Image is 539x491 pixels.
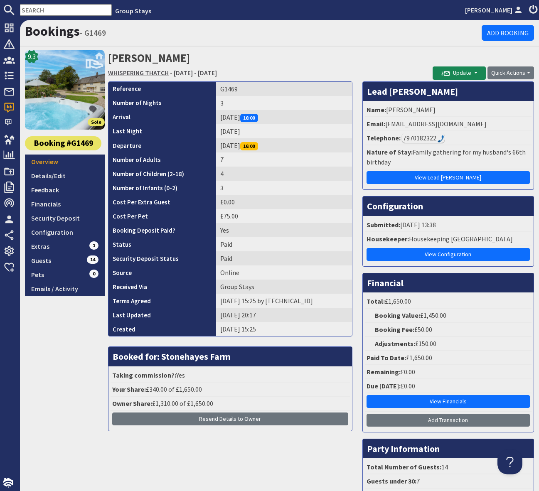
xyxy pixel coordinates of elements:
strong: Total: [367,297,385,305]
strong: Submitted: [367,221,400,229]
th: Departure [108,138,216,152]
button: Update [433,66,486,80]
a: Emails / Activity [25,282,105,296]
a: Pets0 [25,268,105,282]
strong: Housekeeper: [367,235,409,243]
th: Security Deposit Status [108,251,216,265]
span: 14 [87,255,98,264]
span: Sole [88,118,105,126]
span: 0 [89,270,98,278]
th: Terms Agreed [108,294,216,308]
td: £0.00 [216,195,352,209]
input: SEARCH [20,4,112,16]
h3: Configuration [363,196,534,216]
iframe: Toggle Customer Support [497,449,522,474]
td: Group Stays [216,280,352,294]
span: Update [441,69,471,76]
li: £0.00 [365,365,532,379]
td: 4 [216,167,352,181]
li: 7 [365,474,532,489]
td: [DATE] [216,138,352,152]
strong: Due [DATE]: [367,382,401,390]
th: Number of Infants (0-2) [108,181,216,195]
li: 14 [365,460,532,474]
a: Add Transaction [367,414,530,427]
li: Housekeeping [GEOGRAPHIC_DATA] [365,232,532,246]
span: - [170,69,172,77]
td: [DATE] 20:17 [216,308,352,322]
li: £340.00 of £1,650.00 [111,383,350,397]
a: View Financials [367,395,530,408]
a: View Lead [PERSON_NAME] [367,171,530,184]
strong: Taking commission?: [112,371,176,379]
i: Agreements were checked at the time of signing booking terms:<br>- I AGREE to take out appropriat... [151,298,158,305]
td: Yes [216,223,352,237]
a: Financials [25,197,105,211]
strong: Name: [367,106,386,114]
strong: Your Share: [112,385,146,393]
h3: Lead [PERSON_NAME] [363,82,534,101]
th: Number of Adults [108,152,216,167]
li: £1,650.00 [365,351,532,365]
th: Created [108,322,216,336]
strong: Email: [367,120,385,128]
th: Cost Per Pet [108,209,216,223]
td: £75.00 [216,209,352,223]
a: Bookings [25,23,80,39]
th: Received Via [108,280,216,294]
a: View Configuration [367,248,530,261]
a: Feedback [25,183,105,197]
td: [DATE] 15:25 by [TECHNICAL_ID] [216,294,352,308]
th: Reference [108,82,216,96]
strong: Telephone: [367,134,401,142]
td: Paid [216,237,352,251]
button: Resend Details to Owner [112,412,348,425]
li: Family gathering for my husband‘s 66th birthday [365,145,532,169]
a: Booking #G1469 [25,136,101,150]
strong: Booking Fee: [375,325,414,334]
a: Configuration [25,225,105,239]
a: Extras1 [25,239,105,253]
strong: Remaining: [367,368,401,376]
h3: Booked for: Stonehayes Farm [108,347,352,366]
span: 16:00 [240,142,258,150]
td: [DATE] [216,110,352,124]
strong: Guests under 30: [367,477,416,485]
li: [DATE] 13:38 [365,218,532,232]
li: Yes [111,368,350,383]
td: G1469 [216,82,352,96]
a: WHISPERING THATCH's icon9.3Sole [25,50,105,130]
th: Last Night [108,124,216,138]
td: 7 [216,152,352,167]
th: Number of Nights [108,96,216,110]
a: [DATE] - [DATE] [174,69,217,77]
strong: Total Number of Guests: [367,463,441,471]
li: £150.00 [365,337,532,351]
td: 3 [216,181,352,195]
a: Guests14 [25,253,105,268]
li: £1,650.00 [365,295,532,309]
li: £1,310.00 of £1,650.00 [111,397,350,411]
h3: Party Information [363,439,534,458]
img: WHISPERING THATCH's icon [25,50,105,130]
strong: Nature of Stay: [367,148,413,156]
th: Cost Per Extra Guest [108,195,216,209]
a: Overview [25,155,105,169]
li: £1,450.00 [365,309,532,323]
a: Group Stays [115,7,151,15]
th: Source [108,265,216,280]
td: [DATE] 15:25 [216,322,352,336]
button: Quick Actions [487,66,534,79]
td: Paid [216,251,352,265]
li: £50.00 [365,323,532,337]
td: Online [216,265,352,280]
td: [DATE] [216,124,352,138]
strong: Adjustments: [375,339,415,348]
h2: [PERSON_NAME] [108,50,433,79]
th: Arrival [108,110,216,124]
li: £0.00 [365,379,532,393]
span: 16:00 [240,114,258,122]
span: 9.3 [28,52,36,61]
th: Number of Children (2-18) [108,167,216,181]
